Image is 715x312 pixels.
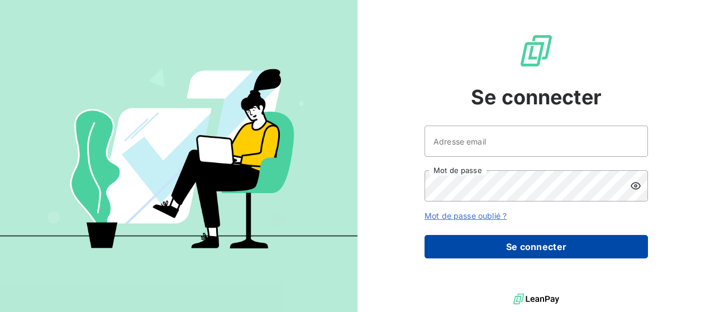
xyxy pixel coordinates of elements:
[425,235,648,258] button: Se connecter
[425,126,648,157] input: placeholder
[513,291,559,308] img: logo
[425,211,507,220] a: Mot de passe oublié ?
[471,82,602,112] span: Se connecter
[518,33,554,69] img: Logo LeanPay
